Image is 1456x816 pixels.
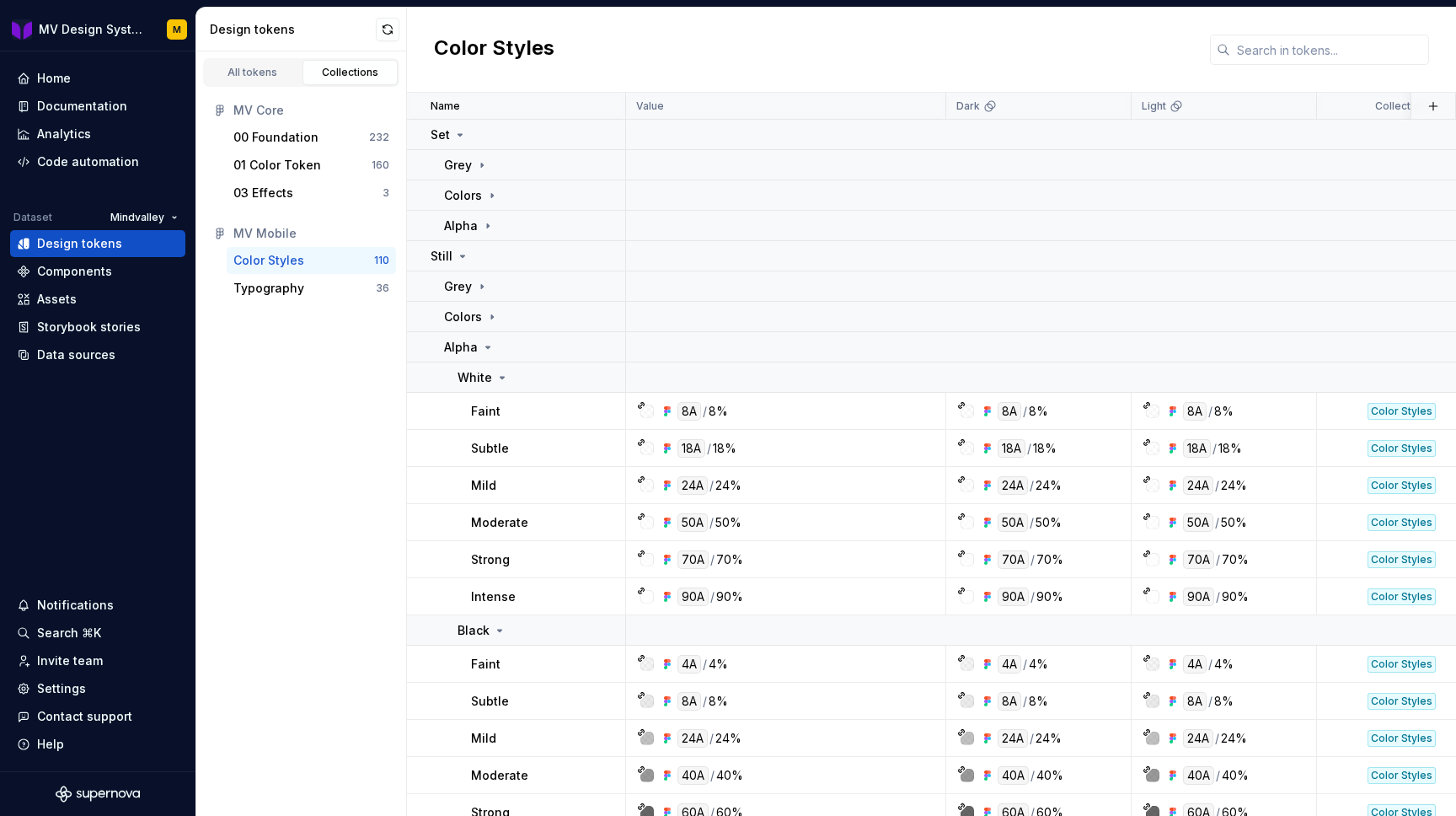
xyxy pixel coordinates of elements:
div: 90A [677,588,709,606]
div: 70% [1036,550,1063,569]
input: Search in tokens... [1230,35,1429,65]
div: Typography [233,280,304,297]
p: Set [431,126,450,143]
div: / [1023,402,1027,421]
p: Light [1142,99,1166,113]
p: White [458,369,492,386]
div: Storybook stories [37,319,141,336]
a: Color Styles110 [227,247,396,274]
div: / [1215,513,1219,532]
div: 8% [1029,402,1048,421]
div: Data sources [37,346,115,363]
a: Components [10,258,185,285]
div: / [1215,729,1219,748]
a: Analytics [10,121,185,148]
div: 8% [709,402,728,421]
div: M [173,23,181,36]
div: 70A [677,550,709,569]
div: / [1030,766,1035,785]
div: 4A [1183,655,1207,674]
p: Faint [471,656,500,673]
div: / [1023,655,1027,674]
div: 24A [1183,729,1213,748]
p: Alpha [444,339,478,356]
div: / [703,402,707,421]
div: 40A [1183,766,1214,785]
div: Color Styles [1368,767,1436,784]
p: Faint [471,403,500,420]
div: / [1216,550,1220,569]
div: MV Core [233,102,389,119]
div: Home [37,70,71,87]
div: Color Styles [1368,440,1436,457]
div: 70% [716,550,743,569]
p: Moderate [471,514,528,531]
div: 8A [1183,692,1207,711]
div: 8A [677,402,701,421]
p: Mild [471,477,496,494]
div: / [1030,729,1034,748]
div: 8A [998,402,1021,421]
div: 90% [1036,588,1063,606]
button: 03 Effects3 [227,180,396,207]
div: 18% [1218,439,1242,458]
div: 40% [716,766,743,785]
div: 24A [998,476,1028,495]
div: 18A [998,439,1025,458]
div: 4A [998,655,1021,674]
div: / [710,766,715,785]
p: Mild [471,730,496,747]
p: Colors [444,187,482,204]
p: Name [431,99,460,113]
p: Subtle [471,440,509,457]
div: / [703,655,707,674]
div: / [1030,550,1035,569]
p: Grey [444,157,472,174]
div: Help [37,736,64,753]
div: / [709,513,714,532]
div: Color Styles [1368,514,1436,531]
div: Components [37,263,112,280]
div: 70% [1222,550,1249,569]
div: Design tokens [210,21,376,38]
a: Home [10,65,185,92]
a: Invite team [10,647,185,674]
div: Code automation [37,153,139,170]
div: / [703,692,707,711]
div: 50A [677,513,708,532]
a: Storybook stories [10,314,185,341]
button: 00 Foundation232 [227,124,396,151]
div: 8A [998,692,1021,711]
div: 8% [709,692,728,711]
button: Typography36 [227,275,396,302]
div: 8% [1214,402,1234,421]
div: Design tokens [37,235,122,252]
button: Help [10,731,185,758]
div: 24A [998,729,1028,748]
div: MV Mobile [233,225,389,242]
div: 50% [1221,513,1247,532]
div: Notifications [37,597,114,614]
div: / [1215,476,1219,495]
div: / [1030,476,1034,495]
div: 90% [1222,588,1249,606]
div: 18% [1033,439,1057,458]
div: Color Styles [1368,477,1436,494]
div: Invite team [37,652,103,669]
div: 8% [1214,692,1234,711]
div: 50A [998,513,1028,532]
img: b3ac2a31-7ea9-4fd1-9cb6-08b90a735998.png [12,19,32,40]
div: 24A [677,729,708,748]
div: / [1208,692,1212,711]
p: Grey [444,278,472,295]
button: Contact support [10,703,185,730]
div: / [707,439,711,458]
div: Dataset [13,211,52,224]
button: MV Design System MobileM [3,11,192,47]
button: Notifications [10,592,185,619]
div: 40% [1222,766,1249,785]
div: / [1216,588,1220,606]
